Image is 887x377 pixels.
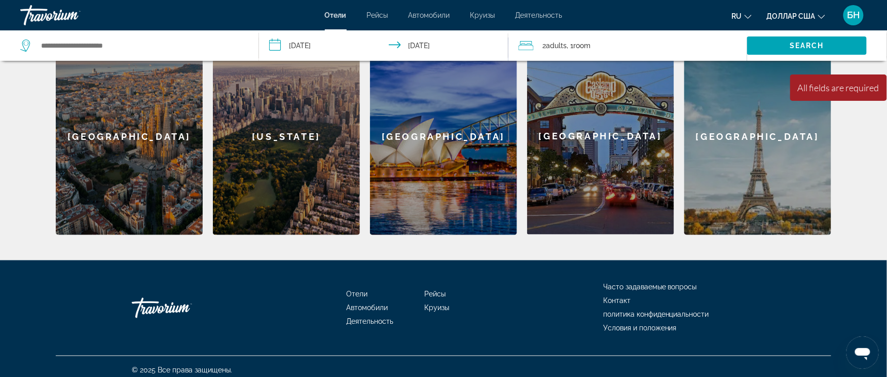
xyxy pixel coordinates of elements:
[347,318,394,326] a: Деятельность
[213,37,360,235] a: [US_STATE]
[259,30,508,61] button: Check-in date: Nov 2, 2025 Check-out date: Nov 6, 2025
[603,311,709,319] a: политика конфиденциальности
[732,9,752,23] button: Изменить язык
[747,36,867,55] button: Search
[527,37,674,235] a: [GEOGRAPHIC_DATA]
[508,30,747,61] button: Travelers: 2 adults, 0 children
[425,304,450,312] a: Круизы
[767,12,816,20] font: доллар США
[840,5,867,26] button: Меню пользователя
[132,293,233,323] a: Травориум
[574,42,591,50] span: Room
[767,9,825,23] button: Изменить валюту
[367,11,388,19] a: Рейсы
[603,283,697,291] a: Часто задаваемые вопросы
[470,11,495,19] a: Круизы
[325,11,347,19] a: Отели
[732,12,742,20] font: ru
[798,82,879,93] div: All fields are required
[347,304,388,312] a: Автомобили
[425,290,446,298] a: Рейсы
[515,11,563,19] a: Деятельность
[20,2,122,28] a: Травориум
[603,297,631,305] a: Контакт
[370,37,517,235] a: [GEOGRAPHIC_DATA]
[603,324,677,332] a: Условия и положения
[567,39,591,53] span: , 1
[56,37,203,235] a: [GEOGRAPHIC_DATA]
[543,39,567,53] span: 2
[409,11,450,19] a: Автомобили
[846,336,879,369] iframe: Кнопка запуска окна обмена сообщениями
[546,42,567,50] span: Adults
[847,10,860,20] font: БН
[790,42,824,50] span: Search
[347,290,368,298] a: Отели
[132,366,232,374] font: © 2025 Все права защищены.
[684,37,831,235] a: [GEOGRAPHIC_DATA]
